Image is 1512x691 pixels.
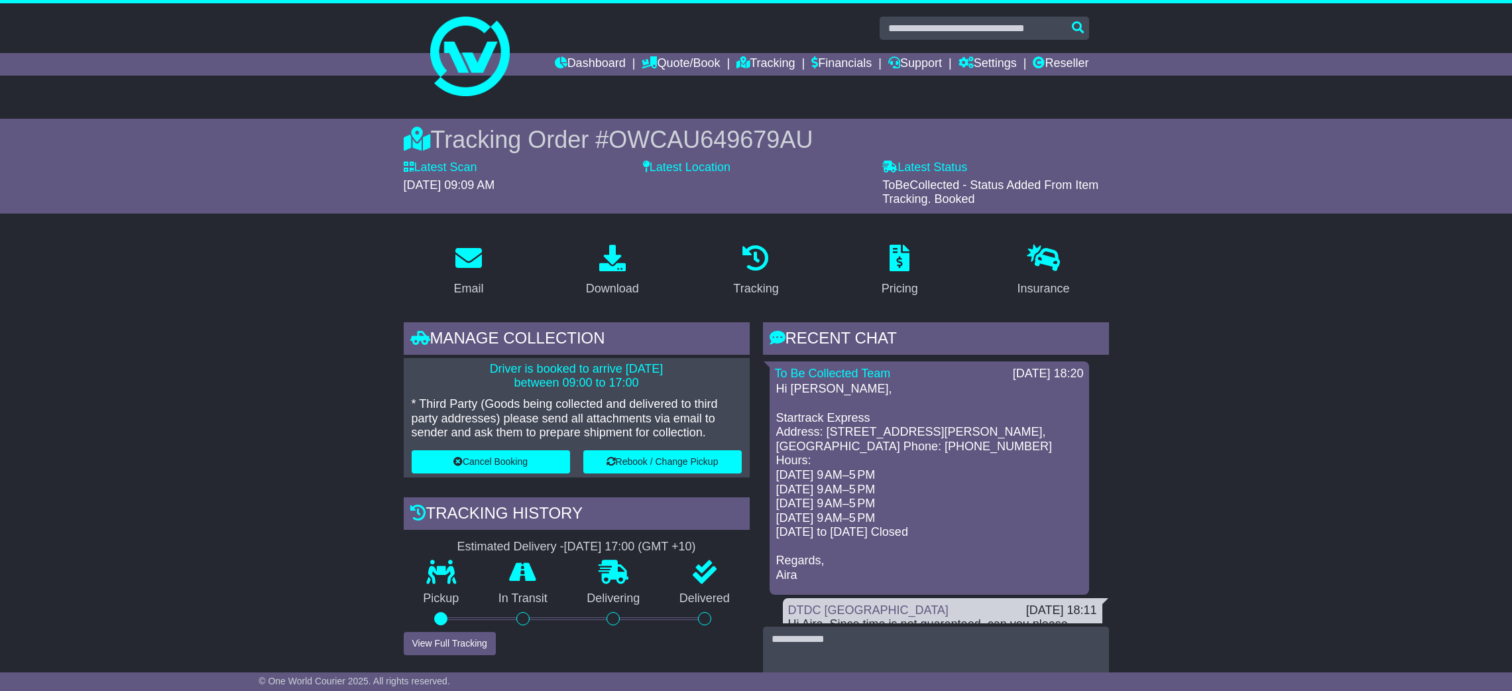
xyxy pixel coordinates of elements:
[643,160,730,175] label: Latest Location
[660,592,750,606] p: Delivered
[882,280,918,298] div: Pricing
[479,592,567,606] p: In Transit
[882,178,1098,206] span: ToBeCollected - Status Added From Item Tracking. Booked
[888,53,942,76] a: Support
[609,126,813,153] span: OWCAU649679AU
[642,53,720,76] a: Quote/Book
[1009,240,1078,302] a: Insurance
[412,450,570,473] button: Cancel Booking
[567,592,660,606] p: Delivering
[404,160,477,175] label: Latest Scan
[736,53,795,76] a: Tracking
[564,540,696,554] div: [DATE] 17:00 (GMT +10)
[404,632,496,655] button: View Full Tracking
[412,362,742,391] p: Driver is booked to arrive [DATE] between 09:00 to 17:00
[404,540,750,554] div: Estimated Delivery -
[776,382,1082,582] p: Hi [PERSON_NAME], Startrack Express Address: [STREET_ADDRESS][PERSON_NAME], [GEOGRAPHIC_DATA] Pho...
[811,53,872,76] a: Financials
[586,280,639,298] div: Download
[1013,367,1084,381] div: [DATE] 18:20
[445,240,492,302] a: Email
[1033,53,1088,76] a: Reseller
[259,676,450,686] span: © One World Courier 2025. All rights reserved.
[873,240,927,302] a: Pricing
[733,280,778,298] div: Tracking
[577,240,648,302] a: Download
[725,240,787,302] a: Tracking
[404,592,479,606] p: Pickup
[583,450,742,473] button: Rebook / Change Pickup
[453,280,483,298] div: Email
[882,160,967,175] label: Latest Status
[1026,603,1097,618] div: [DATE] 18:11
[404,497,750,533] div: Tracking history
[959,53,1017,76] a: Settings
[404,125,1109,154] div: Tracking Order #
[775,367,891,380] a: To Be Collected Team
[1018,280,1070,298] div: Insurance
[412,397,742,440] p: * Third Party (Goods being collected and delivered to third party addresses) please send all atta...
[763,322,1109,358] div: RECENT CHAT
[404,178,495,192] span: [DATE] 09:09 AM
[555,53,626,76] a: Dashboard
[788,603,949,617] a: DTDC [GEOGRAPHIC_DATA]
[404,322,750,358] div: Manage collection
[788,617,1097,674] div: Hi Aira, Since time is not guaranteed, can you please provide the nearest drop off depot near the...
